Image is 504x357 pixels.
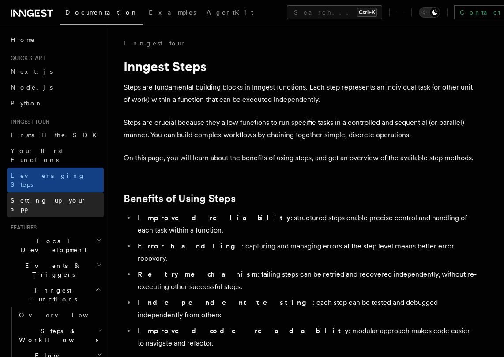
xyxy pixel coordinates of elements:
[15,327,98,344] span: Steps & Workflows
[419,7,440,18] button: Toggle dark mode
[149,9,196,16] span: Examples
[138,242,242,250] strong: Error handling
[15,307,104,323] a: Overview
[124,81,477,106] p: Steps are fundamental building blocks in Inngest functions. Each step represents an individual ta...
[11,172,85,188] span: Leveraging Steps
[135,297,477,321] li: : each step can be tested and debugged independently from others.
[15,323,104,348] button: Steps & Workflows
[207,9,253,16] span: AgentKit
[124,192,236,205] a: Benefits of Using Steps
[138,270,258,278] strong: Retry mechanism
[143,3,201,24] a: Examples
[11,132,102,139] span: Install the SDK
[7,55,45,62] span: Quick start
[124,58,477,74] h1: Inngest Steps
[7,192,104,217] a: Setting up your app
[65,9,138,16] span: Documentation
[135,240,477,265] li: : capturing and managing errors at the step level means better error recovery.
[7,143,104,168] a: Your first Functions
[357,8,377,17] kbd: Ctrl+K
[11,68,53,75] span: Next.js
[201,3,259,24] a: AgentKit
[7,95,104,111] a: Python
[11,84,53,91] span: Node.js
[124,39,185,48] a: Inngest tour
[138,327,349,335] strong: Improved code readability
[7,237,96,254] span: Local Development
[7,32,104,48] a: Home
[7,224,37,231] span: Features
[11,100,43,107] span: Python
[124,152,477,164] p: On this page, you will learn about the benefits of using steps, and get an overview of the availa...
[7,233,104,258] button: Local Development
[124,116,477,141] p: Steps are crucial because they allow functions to run specific tasks in a controlled and sequenti...
[138,214,290,222] strong: Improved reliability
[7,127,104,143] a: Install the SDK
[7,79,104,95] a: Node.js
[7,64,104,79] a: Next.js
[135,268,477,293] li: : failing steps can be retried and recovered independently, without re-executing other successful...
[135,212,477,237] li: : structured steps enable precise control and handling of each task within a function.
[11,197,87,213] span: Setting up your app
[11,147,63,163] span: Your first Functions
[7,261,96,279] span: Events & Triggers
[7,118,49,125] span: Inngest tour
[7,258,104,282] button: Events & Triggers
[7,282,104,307] button: Inngest Functions
[19,312,110,319] span: Overview
[135,325,477,349] li: : modular approach makes code easier to navigate and refactor.
[11,35,35,44] span: Home
[7,168,104,192] a: Leveraging Steps
[138,298,313,307] strong: Independent testing
[7,286,95,304] span: Inngest Functions
[287,5,382,19] button: Search...Ctrl+K
[60,3,143,25] a: Documentation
